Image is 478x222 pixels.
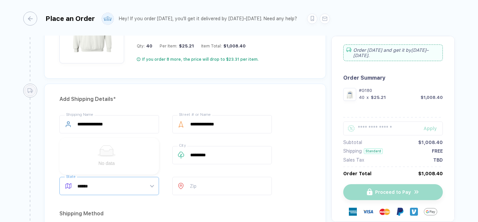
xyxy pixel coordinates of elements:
img: master-card [379,206,390,217]
img: express [349,208,357,216]
div: FREE [432,148,443,154]
span: 40 [145,43,152,48]
div: No data [69,160,144,167]
img: GPay [424,205,437,218]
div: Item Total: [201,43,246,48]
div: Standard [364,148,383,154]
div: $25.21 [371,95,386,100]
div: Shipping [343,148,362,154]
div: $1,008.40 [421,95,443,100]
img: Venmo [410,208,418,216]
div: $1,008.40 [418,171,443,176]
div: Order Summary [343,75,443,81]
div: x [366,95,369,100]
div: $25.21 [177,43,194,48]
button: Apply [415,121,443,135]
div: Hey! If you order [DATE], you'll get it delivered by [DATE]–[DATE]. Need any help? [119,16,297,22]
div: Per Item: [160,43,194,48]
div: Shipping Method [59,208,311,219]
div: $1,008.40 [222,43,246,48]
div: #G180 [359,88,443,93]
div: Place an Order [45,15,95,23]
div: Add Shipping Details [59,94,311,105]
div: Apply [424,126,443,131]
div: Subtotal [343,140,362,145]
div: TBD [433,157,443,163]
div: 40 [359,95,364,100]
div: $1,008.40 [418,140,443,145]
div: Order [DATE] and get it by [DATE]–[DATE] . [343,44,443,61]
div: Qty: [137,43,152,48]
div: Sales Tax [343,157,364,163]
img: 4db13ccc-f957-43e6-ad53-f50e23638920_nt_front_1756137547798.jpg [345,90,355,99]
img: user profile [102,13,114,25]
div: If you order 8 more, the price will drop to $23.31 per item. [142,57,259,62]
img: Paypal [396,208,404,216]
div: Order Total [343,171,371,176]
img: visa [363,206,373,217]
